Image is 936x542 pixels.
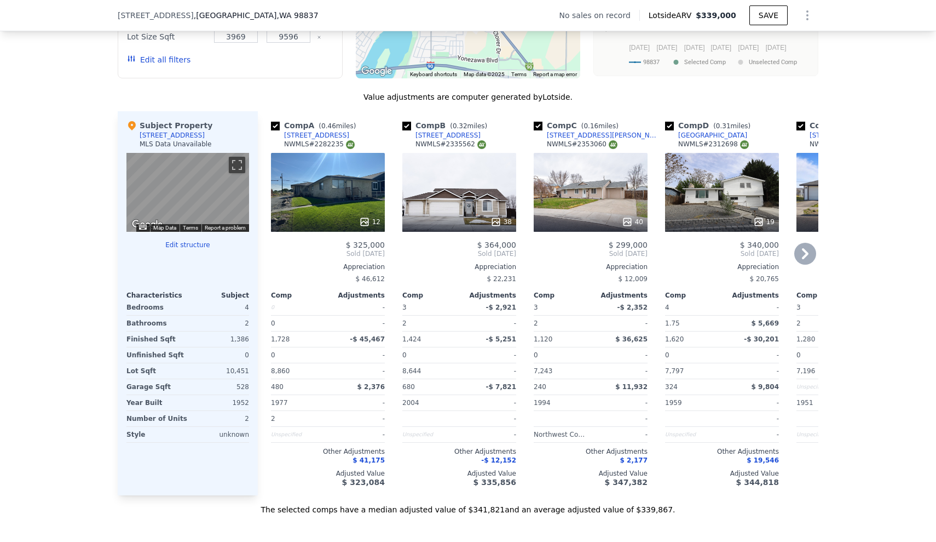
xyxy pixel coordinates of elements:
[126,411,187,426] div: Number of Units
[271,351,275,359] span: 0
[665,304,669,311] span: 4
[357,383,385,391] span: $ 2,376
[126,291,188,300] div: Characteristics
[796,291,853,300] div: Comp
[724,411,779,426] div: -
[738,44,759,52] text: [DATE]
[330,427,385,442] div: -
[684,44,705,52] text: [DATE]
[126,363,186,379] div: Lot Sqft
[796,351,801,359] span: 0
[118,10,194,21] span: [STREET_ADDRESS]
[127,54,190,65] button: Edit all filters
[330,316,385,331] div: -
[709,122,755,130] span: ( miles)
[271,383,284,391] span: 480
[534,351,538,359] span: 0
[276,11,318,20] span: , WA 98837
[665,249,779,258] span: Sold [DATE]
[402,367,421,375] span: 8,644
[657,44,678,52] text: [DATE]
[126,379,186,395] div: Garage Sqft
[665,427,720,442] div: Unspecified
[346,140,355,149] img: NWMLS Logo
[547,131,661,140] div: [STREET_ADDRESS][PERSON_NAME]
[533,71,577,77] a: Report a map error
[752,383,779,391] span: $ 9,804
[205,225,246,231] a: Report a problem
[534,395,588,410] div: 1994
[194,10,319,21] span: , [GEOGRAPHIC_DATA]
[796,447,910,456] div: Other Adjustments
[511,71,527,77] a: Terms (opens in new tab)
[796,120,885,131] div: Comp E
[622,216,643,227] div: 40
[609,140,617,149] img: NWMLS Logo
[649,10,696,21] span: Lotside ARV
[140,140,212,149] div: MLS Data Unavailable
[481,457,516,464] span: -$ 12,152
[461,395,516,410] div: -
[459,291,516,300] div: Adjustments
[330,411,385,426] div: -
[604,25,619,33] text: $150
[402,351,407,359] span: 0
[678,140,749,149] div: NWMLS # 2312698
[665,131,747,140] a: [GEOGRAPHIC_DATA]
[534,291,591,300] div: Comp
[740,241,779,249] span: $ 340,000
[190,395,249,410] div: 1952
[330,363,385,379] div: -
[810,131,875,140] div: [STREET_ADDRESS]
[126,427,186,442] div: Style
[126,120,212,131] div: Subject Property
[559,10,639,21] div: No sales on record
[126,300,186,315] div: Bedrooms
[402,469,516,478] div: Adjusted Value
[665,316,720,331] div: 1.75
[724,347,779,363] div: -
[796,316,851,331] div: 2
[796,469,910,478] div: Adjusted Value
[744,335,779,343] span: -$ 30,201
[321,122,336,130] span: 0.46
[402,395,457,410] div: 2004
[350,335,385,343] span: -$ 45,467
[402,263,516,271] div: Appreciation
[190,316,249,331] div: 2
[118,495,818,515] div: The selected comps have a median adjusted value of $341,821 and an average adjusted value of $339...
[126,153,249,232] div: Street View
[461,363,516,379] div: -
[810,140,880,149] div: NWMLS # 2279805
[534,383,546,391] span: 240
[129,218,165,232] img: Google
[684,59,726,66] text: Selected Comp
[750,275,779,283] span: $ 20,765
[229,157,245,173] button: Toggle fullscreen view
[593,347,648,363] div: -
[415,140,486,149] div: NWMLS # 2335562
[127,29,207,44] div: Lot Size Sqft
[796,427,851,442] div: Unspecified
[696,11,736,20] span: $339,000
[314,122,360,130] span: ( miles)
[126,316,186,331] div: Bathrooms
[796,379,851,395] div: Unspecified
[665,335,684,343] span: 1,620
[402,131,481,140] a: [STREET_ADDRESS]
[271,411,326,426] div: 2
[796,131,875,140] a: [STREET_ADDRESS]
[615,383,648,391] span: $ 11,932
[461,347,516,363] div: -
[736,478,779,487] span: $ 344,818
[328,291,385,300] div: Adjustments
[461,427,516,442] div: -
[665,447,779,456] div: Other Adjustments
[716,122,731,130] span: 0.31
[710,44,731,52] text: [DATE]
[577,122,623,130] span: ( miles)
[486,383,516,391] span: -$ 7,821
[190,347,249,363] div: 0
[402,304,407,311] span: 3
[615,335,648,343] span: $ 36,625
